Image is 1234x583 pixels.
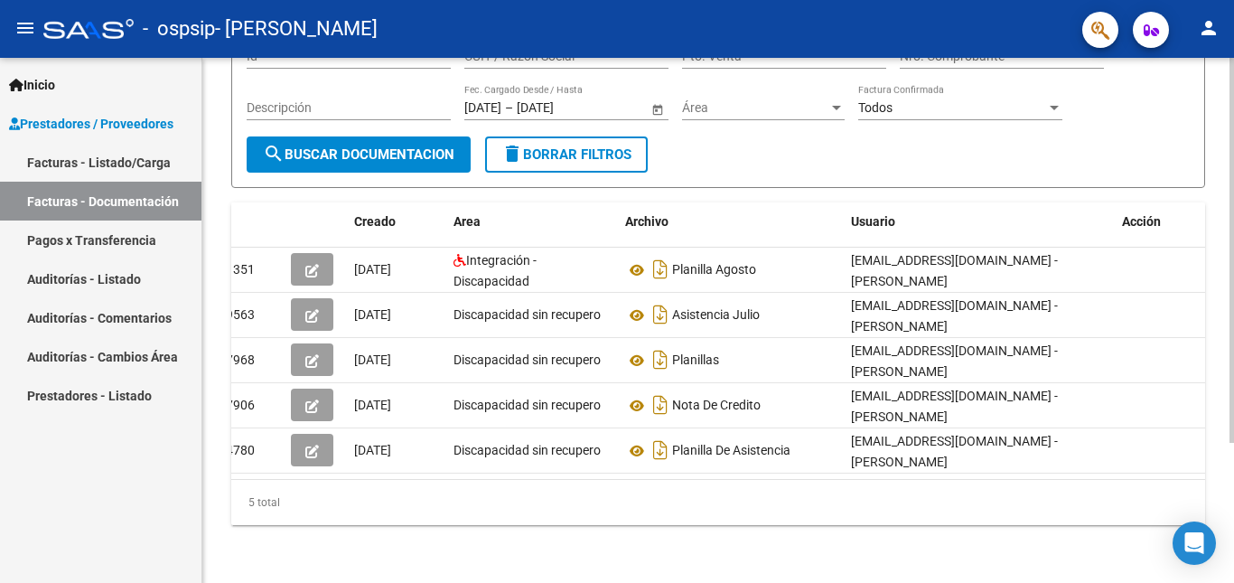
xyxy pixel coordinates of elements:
[517,100,605,116] input: Fecha fin
[453,443,601,457] span: Discapacidad sin recupero
[347,202,446,241] datatable-header-cell: Creado
[672,263,756,277] span: Planilla Agosto
[485,136,648,173] button: Borrar Filtros
[143,9,215,49] span: - ospsip
[453,253,537,288] span: Integración - Discapacidad
[851,434,1058,469] span: [EMAIL_ADDRESS][DOMAIN_NAME] - [PERSON_NAME]
[844,202,1115,241] datatable-header-cell: Usuario
[219,307,255,322] span: 89563
[505,100,513,116] span: –
[1115,202,1205,241] datatable-header-cell: Acción
[453,307,601,322] span: Discapacidad sin recupero
[672,399,761,413] span: Nota De Credito
[453,398,601,412] span: Discapacidad sin recupero
[263,146,454,163] span: Buscar Documentacion
[1198,17,1220,39] mat-icon: person
[263,143,285,165] mat-icon: search
[247,136,471,173] button: Buscar Documentacion
[354,214,396,229] span: Creado
[618,202,844,241] datatable-header-cell: Archivo
[672,308,760,323] span: Asistencia Julio
[1173,522,1216,565] div: Open Intercom Messenger
[9,114,173,134] span: Prestadores / Proveedores
[501,146,631,163] span: Borrar Filtros
[851,298,1058,334] span: [EMAIL_ADDRESS][DOMAIN_NAME] - [PERSON_NAME]
[672,353,719,368] span: Planillas
[211,202,284,241] datatable-header-cell: Id
[851,343,1058,379] span: [EMAIL_ADDRESS][DOMAIN_NAME] - [PERSON_NAME]
[464,100,501,116] input: Fecha inicio
[649,255,672,284] i: Descargar documento
[672,444,790,458] span: Planilla De Asistencia
[354,353,391,367] span: [DATE]
[354,398,391,412] span: [DATE]
[851,389,1058,424] span: [EMAIL_ADDRESS][DOMAIN_NAME] - [PERSON_NAME]
[649,390,672,419] i: Descargar documento
[231,480,1205,525] div: 5 total
[649,436,672,465] i: Descargar documento
[9,75,55,95] span: Inicio
[14,17,36,39] mat-icon: menu
[851,214,895,229] span: Usuario
[682,100,828,116] span: Área
[354,307,391,322] span: [DATE]
[219,262,255,277] span: 91351
[215,9,378,49] span: - [PERSON_NAME]
[858,100,893,115] span: Todos
[453,353,601,367] span: Discapacidad sin recupero
[649,300,672,329] i: Descargar documento
[453,214,481,229] span: Area
[446,202,618,241] datatable-header-cell: Area
[219,398,255,412] span: 87906
[648,99,667,118] button: Open calendar
[354,443,391,457] span: [DATE]
[354,262,391,277] span: [DATE]
[649,345,672,374] i: Descargar documento
[851,253,1058,288] span: [EMAIL_ADDRESS][DOMAIN_NAME] - [PERSON_NAME]
[219,353,255,367] span: 87968
[501,143,523,165] mat-icon: delete
[1122,214,1161,229] span: Acción
[625,214,668,229] span: Archivo
[219,443,255,457] span: 84780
